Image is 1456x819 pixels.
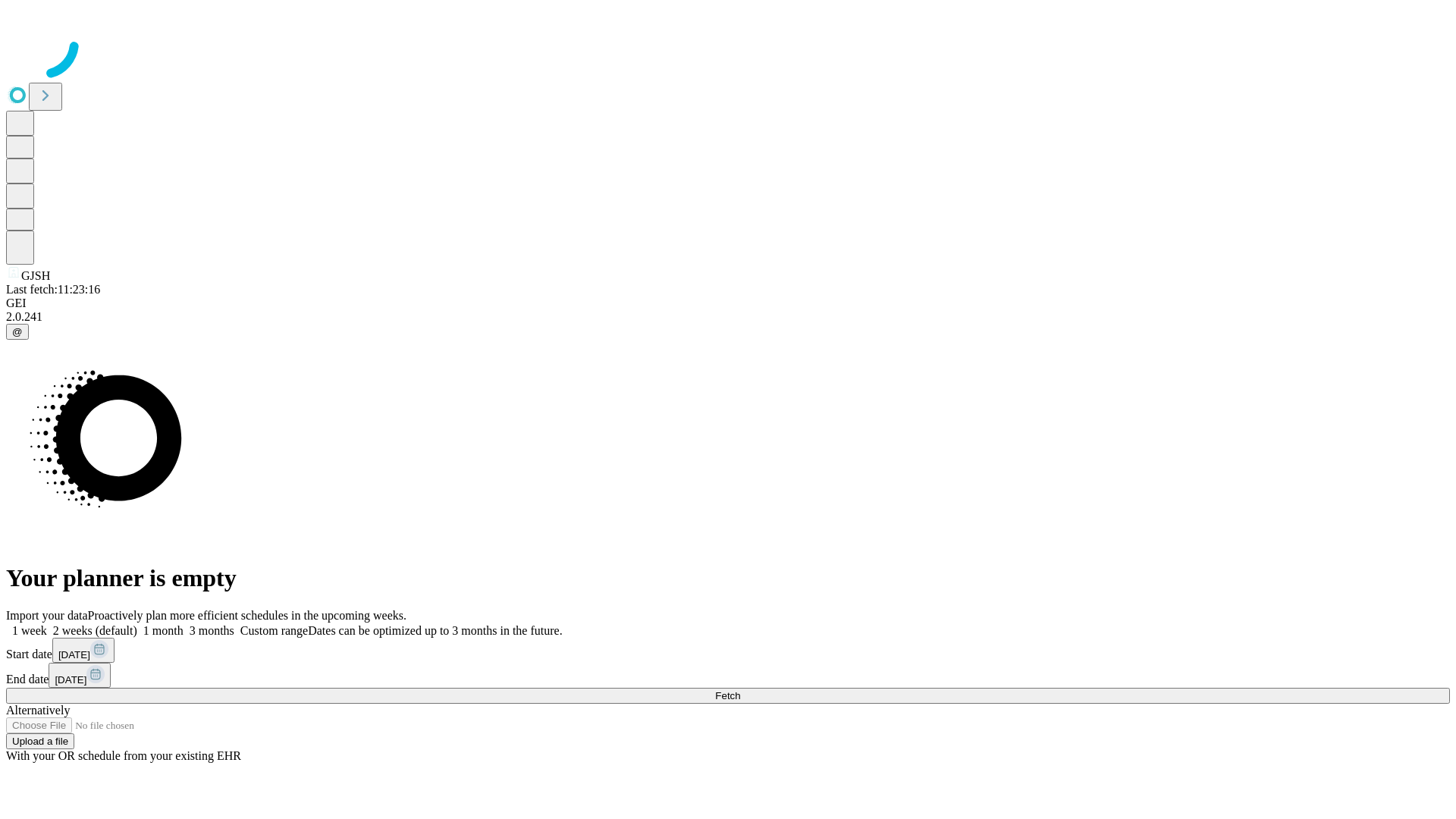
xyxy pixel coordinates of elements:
[6,749,241,762] span: With your OR schedule from your existing EHR
[6,663,1450,688] div: End date
[58,649,90,661] span: [DATE]
[6,638,1450,663] div: Start date
[12,326,23,337] span: @
[6,564,1450,592] h1: Your planner is empty
[6,297,1450,310] div: GEI
[715,690,740,701] span: Fetch
[143,624,184,637] span: 1 month
[49,663,111,688] button: [DATE]
[240,624,308,637] span: Custom range
[190,624,234,637] span: 3 months
[52,638,115,663] button: [DATE]
[6,688,1450,704] button: Fetch
[6,310,1450,324] div: 2.0.241
[6,283,100,296] span: Last fetch: 11:23:16
[6,704,70,717] span: Alternatively
[6,733,74,749] button: Upload a file
[55,674,86,686] span: [DATE]
[12,624,47,637] span: 1 week
[53,624,137,637] span: 2 weeks (default)
[6,324,29,340] button: @
[88,609,406,622] span: Proactively plan more efficient schedules in the upcoming weeks.
[21,269,50,282] span: GJSH
[308,624,562,637] span: Dates can be optimized up to 3 months in the future.
[6,609,88,622] span: Import your data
